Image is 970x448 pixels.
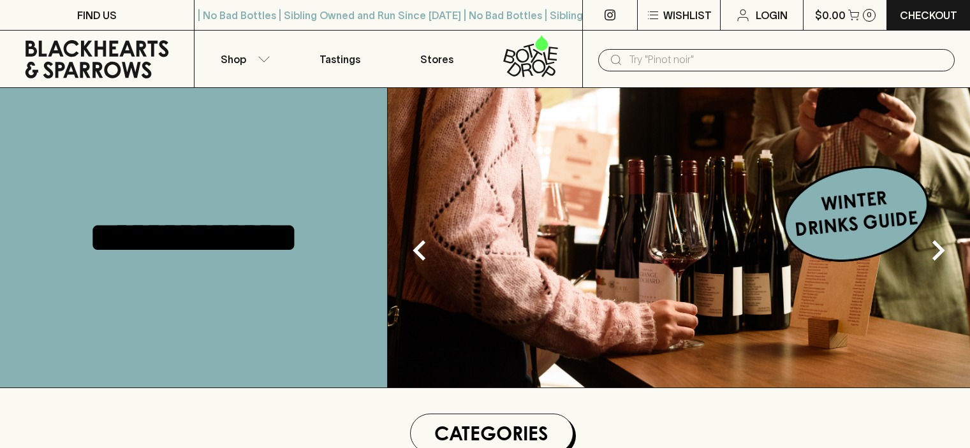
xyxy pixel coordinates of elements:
a: Stores [388,31,485,87]
p: FIND US [77,8,117,23]
p: Stores [420,52,453,67]
p: Login [756,8,788,23]
p: Wishlist [663,8,712,23]
p: $0.00 [815,8,846,23]
p: Tastings [320,52,360,67]
input: Try "Pinot noir" [629,50,944,70]
h1: Categories [416,419,568,447]
button: Previous [394,225,445,276]
p: Shop [221,52,246,67]
p: 0 [867,11,872,18]
img: optimise [388,88,970,387]
button: Next [913,225,964,276]
p: Checkout [900,8,957,23]
a: Tastings [291,31,388,87]
button: Shop [195,31,291,87]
